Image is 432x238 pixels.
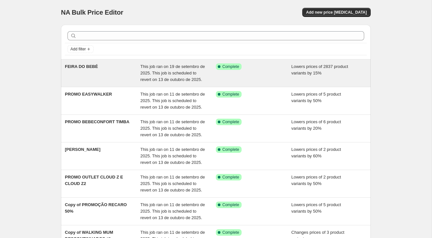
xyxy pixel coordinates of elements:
[291,64,348,75] span: Lowers prices of 2837 product variants by 15%
[222,175,239,180] span: Complete
[306,10,367,15] span: Add new price [MEDICAL_DATA]
[65,92,112,97] span: PROMO EASYWALKER
[65,175,123,186] span: PROMO OUTLET CLOUD Z E CLOUD Z2
[222,119,239,125] span: Complete
[65,202,127,214] span: Copy of PROMOÇÃO RECARO 50%
[67,45,94,53] button: Add filter
[222,202,239,207] span: Complete
[141,147,205,165] span: This job ran on 11 de setembro de 2025. This job is scheduled to revert on 13 de outubro de 2025.
[141,202,205,220] span: This job ran on 11 de setembro de 2025. This job is scheduled to revert on 13 de outubro de 2025.
[141,64,205,82] span: This job ran on 19 de setembro de 2025. This job is scheduled to revert on 13 de outubro de 2025.
[141,92,205,110] span: This job ran on 11 de setembro de 2025. This job is scheduled to revert on 13 de outubro de 2025.
[141,119,205,137] span: This job ran on 11 de setembro de 2025. This job is scheduled to revert on 13 de outubro de 2025.
[291,147,341,158] span: Lowers prices of 2 product variants by 60%
[141,175,205,192] span: This job ran on 11 de setembro de 2025. This job is scheduled to revert on 13 de outubro de 2025.
[291,175,341,186] span: Lowers prices of 2 product variants by 50%
[222,230,239,235] span: Complete
[222,64,239,69] span: Complete
[61,9,123,16] span: NA Bulk Price Editor
[65,147,100,152] span: [PERSON_NAME]
[302,8,371,17] button: Add new price [MEDICAL_DATA]
[222,147,239,152] span: Complete
[65,119,129,124] span: PROMO BEBECONFORT TIMBA
[291,92,341,103] span: Lowers prices of 5 product variants by 50%
[65,64,98,69] span: FEIRA DO BEBÉ
[222,92,239,97] span: Complete
[291,119,341,131] span: Lowers prices of 6 product variants by 20%
[70,46,86,52] span: Add filter
[291,202,341,214] span: Lowers prices of 5 product variants by 50%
